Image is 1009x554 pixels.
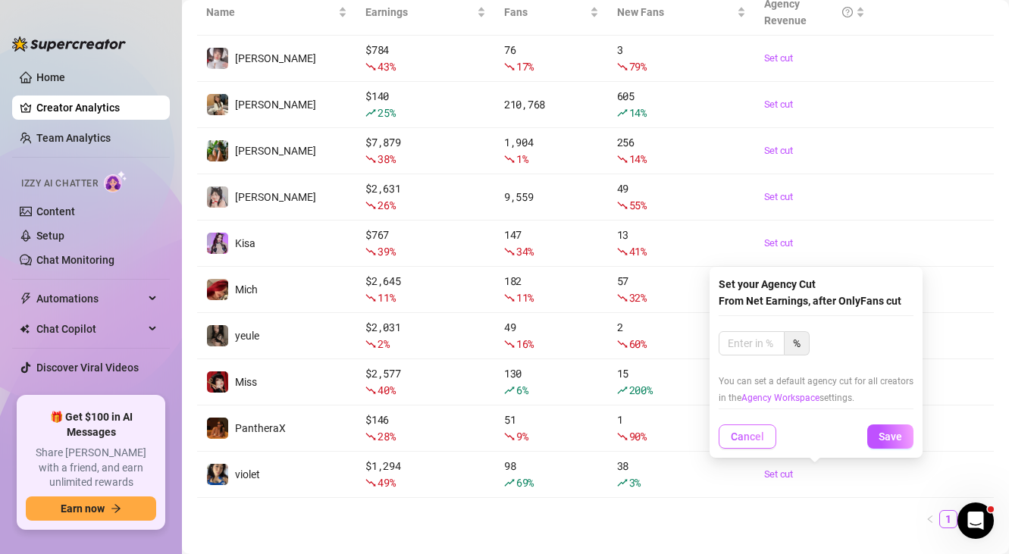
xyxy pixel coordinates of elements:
[207,325,228,346] img: yeule
[504,42,599,75] div: 76
[235,376,257,388] span: Miss
[207,464,228,485] img: violet
[504,189,599,205] div: 9,559
[207,140,228,161] img: Sabrina
[111,503,121,514] span: arrow-right
[365,293,376,303] span: fall
[504,134,599,167] div: 1,904
[629,152,647,166] span: 14 %
[378,105,395,120] span: 25 %
[764,189,866,205] a: Set cut
[504,4,587,20] span: Fans
[504,431,515,442] span: fall
[516,152,528,166] span: 1 %
[365,108,376,118] span: rise
[617,134,746,167] div: 256
[504,96,599,113] div: 210,768
[504,154,515,164] span: fall
[21,177,98,191] span: Izzy AI Chatter
[617,61,628,72] span: fall
[207,418,228,439] img: PantheraX
[235,330,259,342] span: yeule
[235,237,255,249] span: Kisa
[365,458,486,491] div: $ 1,294
[365,42,486,75] div: $ 784
[365,88,486,121] div: $ 140
[731,430,764,443] span: Cancel
[764,467,866,482] a: Set cut
[26,446,156,490] span: Share [PERSON_NAME] with a friend, and earn unlimited rewards
[36,254,114,266] a: Chat Monitoring
[36,95,158,120] a: Creator Analytics
[504,246,515,257] span: fall
[617,431,628,442] span: fall
[378,244,395,258] span: 39 %
[36,230,64,242] a: Setup
[207,371,228,393] img: Miss
[36,362,139,374] a: Discover Viral Videos
[378,290,395,305] span: 11 %
[516,475,534,490] span: 69 %
[617,200,628,211] span: fall
[235,145,316,157] span: [PERSON_NAME]
[617,412,746,445] div: 1
[378,383,395,397] span: 40 %
[365,319,486,352] div: $ 2,031
[629,59,647,74] span: 79 %
[235,99,316,111] span: [PERSON_NAME]
[629,429,647,443] span: 90 %
[365,154,376,164] span: fall
[378,198,395,212] span: 26 %
[365,339,376,349] span: fall
[629,105,647,120] span: 14 %
[629,198,647,212] span: 55 %
[207,233,228,254] img: Kisa
[365,4,474,20] span: Earnings
[617,385,628,396] span: rise
[764,236,866,251] a: Set cut
[365,385,376,396] span: fall
[504,339,515,349] span: fall
[207,94,228,115] img: Sabrina
[879,430,902,443] span: Save
[235,283,258,296] span: Mich
[617,42,746,75] div: 3
[617,180,746,214] div: 49
[36,132,111,144] a: Team Analytics
[365,200,376,211] span: fall
[516,59,534,74] span: 17 %
[516,244,534,258] span: 34 %
[617,88,746,121] div: 605
[764,97,866,112] a: Set cut
[504,319,599,352] div: 49
[378,429,395,443] span: 28 %
[365,180,486,214] div: $ 2,631
[921,510,939,528] button: left
[504,61,515,72] span: fall
[629,383,653,397] span: 200 %
[617,273,746,306] div: 57
[378,475,395,490] span: 49 %
[629,290,647,305] span: 32 %
[504,227,599,260] div: 147
[957,502,994,539] iframe: Intercom live chat
[617,339,628,349] span: fall
[617,246,628,257] span: fall
[617,154,628,164] span: fall
[365,61,376,72] span: fall
[235,52,316,64] span: [PERSON_NAME]
[20,324,30,334] img: Chat Copilot
[504,293,515,303] span: fall
[719,376,913,403] span: You can set a default agency cut for all creators in the settings.
[207,48,228,69] img: Rosie
[365,134,486,167] div: $ 7,879
[617,319,746,352] div: 2
[365,412,486,445] div: $ 146
[36,286,144,311] span: Automations
[719,424,776,449] button: Cancel
[926,515,935,524] span: left
[20,293,32,305] span: thunderbolt
[617,108,628,118] span: rise
[365,273,486,306] div: $ 2,645
[365,227,486,260] div: $ 767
